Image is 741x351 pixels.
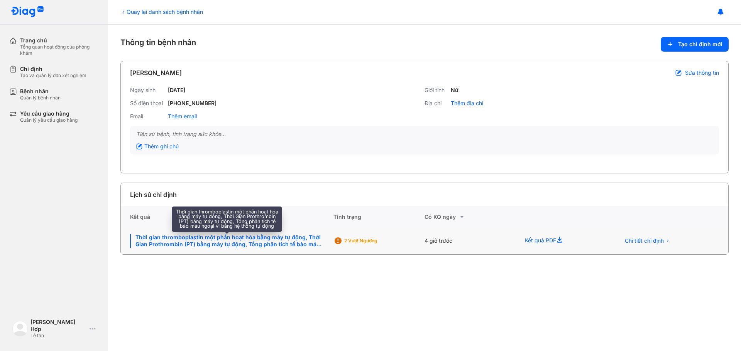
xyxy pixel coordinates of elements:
div: Yêu cầu giao hàng [20,110,78,117]
div: Kết quả [121,206,333,228]
div: Chỉ định [20,65,86,72]
div: Tổng quan hoạt động của phòng khám [20,44,99,56]
img: logo [11,6,44,18]
div: [PHONE_NUMBER] [168,100,217,107]
div: Địa chỉ [425,100,448,107]
div: Thời gian thromboplastin một phần hoạt hóa bằng máy tự động, Thời Gian Prothrombin (PT) bằng máy ... [130,234,324,248]
div: Trang chủ [20,37,99,44]
div: Giới tính [425,87,448,94]
span: Sửa thông tin [685,69,719,76]
div: 4 giờ trước [425,228,516,254]
div: Tạo và quản lý đơn xét nghiệm [20,72,86,79]
div: Có KQ ngày [425,212,516,222]
div: Thêm địa chỉ [451,100,483,107]
div: Kết quả PDF [516,228,611,254]
div: Thêm ghi chú [136,143,179,150]
div: Ngày sinh [130,87,165,94]
div: Quản lý yêu cầu giao hàng [20,117,78,123]
button: Chi tiết chỉ định [620,235,675,247]
div: Lễ tân [30,333,86,339]
div: Tiền sử bệnh, tình trạng sức khỏe... [136,131,713,138]
span: Chi tiết chỉ định [625,237,664,244]
div: Bệnh nhân [20,88,61,95]
div: [DATE] [168,87,185,94]
button: Tạo chỉ định mới [661,37,729,52]
span: Tạo chỉ định mới [678,41,722,48]
div: [PERSON_NAME] Hợp [30,319,86,333]
div: [PERSON_NAME] [130,68,182,77]
div: Thêm email [168,113,197,120]
div: Lịch sử chỉ định [130,190,177,199]
div: Email [130,113,165,120]
div: Nữ [451,87,458,94]
div: Quản lý bệnh nhân [20,95,61,101]
div: Số điện thoại [130,100,165,107]
div: Quay lại danh sách bệnh nhân [120,8,203,16]
div: Tình trạng [333,206,425,228]
div: 2 Vượt ngưỡng [344,238,406,244]
div: Thông tin bệnh nhân [120,37,729,52]
img: logo [12,321,28,336]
